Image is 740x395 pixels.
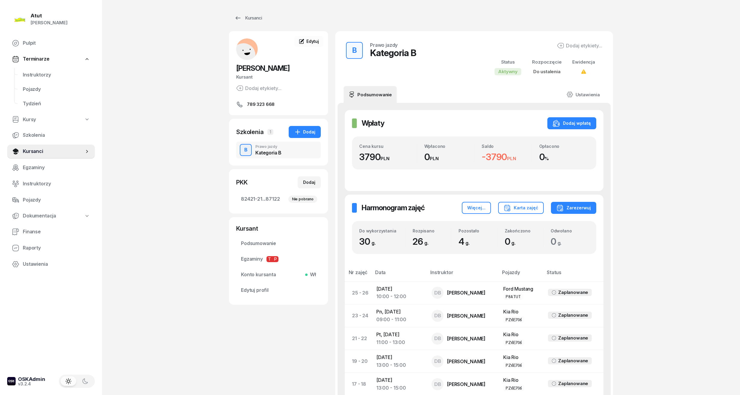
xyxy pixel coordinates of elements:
a: Egzaminy [7,160,95,175]
td: 25 - 26 [345,281,372,304]
div: Kia Rio [503,308,538,316]
span: P [272,256,278,262]
td: 21 - 22 [345,327,372,350]
span: DB [434,313,441,318]
h2: Wpłaty [362,118,384,128]
span: Ustawienia [23,260,90,268]
span: DB [434,382,441,387]
div: Dodaj wpłatę [553,120,591,127]
a: Kursy [7,113,95,127]
td: Pt, [DATE] [372,327,427,350]
small: g. [558,240,562,246]
a: Instruktorzy [7,177,95,191]
button: Dodaj etykiety... [557,42,602,49]
button: Dodaj [298,176,321,188]
div: Szkolenia [236,128,264,136]
span: Kursy [23,116,36,124]
div: Ford Mustang [503,285,538,293]
div: Do wykorzystania [359,228,405,233]
div: Prawo jazdy [370,43,398,47]
span: DB [434,359,441,364]
span: 82421-21...87122 [241,195,316,203]
small: PLN [381,156,390,161]
span: Pojazdy [23,85,90,93]
span: [PERSON_NAME] [236,64,290,73]
span: Dokumentacja [23,212,56,220]
div: Więcej... [467,204,486,211]
button: Dodaj [289,126,321,138]
h2: Harmonogram zajęć [362,203,425,213]
button: Karta zajęć [498,202,544,214]
div: Karta zajęć [504,204,538,211]
div: Saldo [482,144,532,149]
div: 11:00 - 13:00 [376,339,422,346]
a: Pulpit [7,36,95,50]
div: [PERSON_NAME] [447,382,486,387]
div: 3790 [359,151,417,163]
div: B [242,145,250,155]
div: -3790 [482,151,532,163]
div: 13:00 - 15:00 [376,361,422,369]
div: Wpłacono [424,144,474,149]
div: v3.2.4 [18,382,45,386]
div: PZ6E706 [506,317,522,322]
span: Instruktorzy [23,71,90,79]
div: 0 [424,151,474,163]
span: Szkolenia [23,131,90,139]
img: logo-xs-dark@2x.png [7,377,16,385]
td: Pn, [DATE] [372,304,427,327]
div: Zaplanowane [558,357,588,365]
div: Aktywny [495,68,521,75]
div: Atut [31,13,68,18]
div: Kategoria B [255,150,281,155]
a: EgzaminyTP [236,252,321,266]
div: [PERSON_NAME] [447,290,486,295]
th: Pojazdy [498,268,543,281]
a: Raporty [7,241,95,255]
div: PZ6E706 [506,340,522,345]
div: Zaplanowane [558,334,588,342]
div: [PERSON_NAME] [447,336,486,341]
span: Wł [308,271,316,279]
span: Instruktorzy [23,180,90,188]
span: Egzaminy [241,255,316,263]
th: Status [543,268,603,281]
span: Tydzień [23,100,90,108]
span: 30 [359,236,378,247]
span: 0 [551,236,565,247]
small: g. [372,240,376,246]
th: Instruktor [427,268,498,281]
span: Pojazdy [23,196,90,204]
th: Data [372,268,427,281]
div: PKK [236,178,248,187]
a: Ustawienia [562,86,605,103]
span: DB [434,290,441,295]
div: Zaplanowane [558,380,588,388]
a: Pojazdy [18,82,95,97]
div: P8ATUT [506,294,521,299]
div: 13:00 - 15:00 [376,384,422,392]
span: 4 [459,236,473,247]
div: Kia Rio [503,354,538,361]
button: Dodaj wpłatę [547,117,596,129]
div: Dodaj etykiety... [236,85,281,92]
div: Ewidencja [572,58,595,66]
div: [PERSON_NAME] [31,19,68,27]
td: 23 - 24 [345,304,372,327]
small: % [545,156,549,161]
a: Kursanci [229,12,267,24]
span: 0 [505,236,519,247]
button: Zarezerwuj [551,202,596,214]
span: 789 323 668 [247,101,275,108]
a: Podsumowanie [344,86,397,103]
div: Odwołano [551,228,589,233]
span: Pulpit [23,39,90,47]
div: Kia Rio [503,331,538,339]
a: Szkolenia [7,128,95,142]
div: [PERSON_NAME] [447,359,486,364]
a: 82421-21...87122Nie pobrano [236,192,321,206]
div: Rozpoczęcie [532,58,561,66]
div: B [350,44,359,56]
span: Edytuj [306,39,319,44]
